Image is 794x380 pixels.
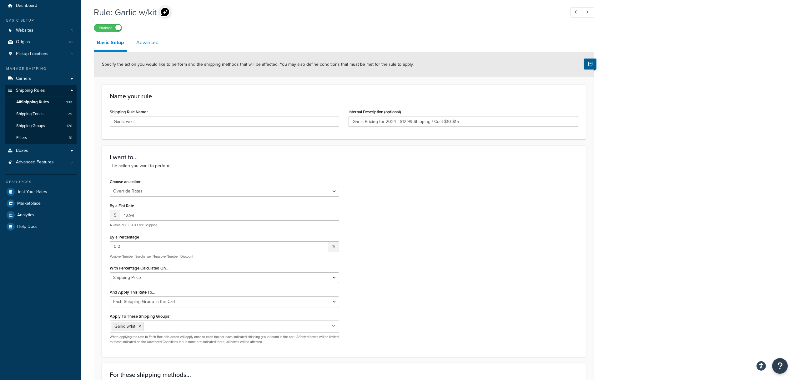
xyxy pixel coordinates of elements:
h3: Name your rule [110,93,578,100]
span: Pickup Locations [16,51,48,57]
li: Pickup Locations [5,48,77,60]
li: Advanced Features [5,157,77,168]
a: Advanced [133,35,162,50]
span: Carriers [16,76,31,81]
a: Pickup Locations1 [5,48,77,60]
label: And Apply This Rate To... [110,290,155,295]
label: By a Percentage [110,235,139,239]
span: Garlic w/kit [114,323,135,330]
li: Shipping Zones [5,108,77,120]
p: When applying the rate to Each Box, this action will apply once to each box for each indicated sh... [110,335,339,344]
span: Websites [16,28,33,33]
li: Shipping Rules [5,85,77,144]
label: Shipping Rule Name [110,110,148,115]
span: Filters [16,135,27,141]
a: Advanced Features5 [5,157,77,168]
span: 29 [68,111,72,117]
span: 1 [71,51,73,57]
li: Websites [5,25,77,36]
li: Origins [5,36,77,48]
label: Internal Description (optional) [349,110,401,114]
span: 81 [69,135,72,141]
span: Advanced Features [16,160,54,165]
li: Shipping Groups [5,120,77,132]
a: AllShipping Rules133 [5,96,77,108]
a: Shipping Groups120 [5,120,77,132]
label: With Percentage Calculated On... [110,266,168,270]
a: Previous Record [570,7,583,18]
a: Carriers [5,73,77,85]
button: Open Resource Center [772,358,788,374]
span: Shipping Groups [16,123,45,129]
a: Next Record [582,7,594,18]
span: 120 [67,123,72,129]
span: 133 [66,100,72,105]
span: 5 [70,160,73,165]
span: Specify the action you would like to perform and the shipping methods that will be affected. You ... [102,61,414,68]
li: Filters [5,132,77,144]
button: Show Help Docs [584,59,596,69]
span: 38 [68,39,73,45]
a: Analytics [5,209,77,221]
label: Choose an action [110,179,142,184]
label: By a Flat Rate [110,203,134,208]
h3: I want to... [110,154,578,161]
span: Shipping Zones [16,111,43,117]
span: $ [110,210,120,221]
span: All Shipping Rules [16,100,49,105]
label: Enabled [94,24,122,32]
a: Basic Setup [94,35,127,52]
h3: For these shipping methods... [110,371,578,378]
h1: Rule: Garlic w/kit [94,6,559,18]
span: 1 [71,28,73,33]
a: Marketplace [5,198,77,209]
a: Shipping Rules [5,85,77,96]
span: Help Docs [17,224,38,229]
span: Marketplace [17,201,41,206]
div: Basic Setup [5,18,77,23]
p: A value of 0.00 is Free Shipping [110,223,339,228]
span: Dashboard [16,3,37,8]
span: Analytics [17,213,34,218]
label: Apply To These Shipping Groups [110,314,171,319]
a: Websites1 [5,25,77,36]
span: Origins [16,39,30,45]
div: Resources [5,179,77,185]
span: Shipping Rules [16,88,45,93]
p: The action you want to perform. [110,162,578,169]
span: Test Your Rates [17,189,47,195]
span: Boxes [16,148,28,153]
a: Origins38 [5,36,77,48]
a: Boxes [5,145,77,157]
a: Filters81 [5,132,77,144]
span: % [328,241,339,252]
div: Manage Shipping [5,66,77,71]
a: Help Docs [5,221,77,232]
a: Shipping Zones29 [5,108,77,120]
a: Test Your Rates [5,186,77,198]
p: Positive Number=Surcharge, Negative Number=Discount [110,254,339,259]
